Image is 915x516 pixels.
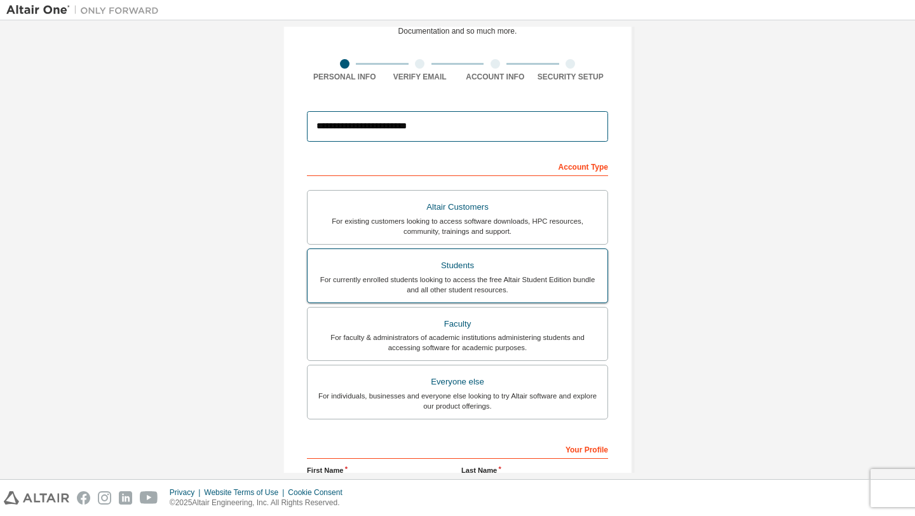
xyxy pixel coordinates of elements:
div: Account Info [457,72,533,82]
div: Cookie Consent [288,487,349,498]
div: Privacy [170,487,204,498]
label: Last Name [461,465,608,475]
div: For faculty & administrators of academic institutions administering students and accessing softwa... [315,332,600,353]
div: Your Profile [307,438,608,459]
div: Personal Info [307,72,383,82]
div: For currently enrolled students looking to access the free Altair Student Edition bundle and all ... [315,275,600,295]
img: altair_logo.svg [4,491,69,505]
div: Faculty [315,315,600,333]
img: Altair One [6,4,165,17]
img: instagram.svg [98,491,111,505]
div: Account Type [307,156,608,176]
p: © 2025 Altair Engineering, Inc. All Rights Reserved. [170,498,350,508]
img: youtube.svg [140,491,158,505]
div: Verify Email [383,72,458,82]
div: Altair Customers [315,198,600,216]
div: Security Setup [533,72,609,82]
div: Everyone else [315,373,600,391]
img: facebook.svg [77,491,90,505]
label: First Name [307,465,454,475]
div: For existing customers looking to access software downloads, HPC resources, community, trainings ... [315,216,600,236]
div: Website Terms of Use [204,487,288,498]
img: linkedin.svg [119,491,132,505]
div: Students [315,257,600,275]
div: For individuals, businesses and everyone else looking to try Altair software and explore our prod... [315,391,600,411]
